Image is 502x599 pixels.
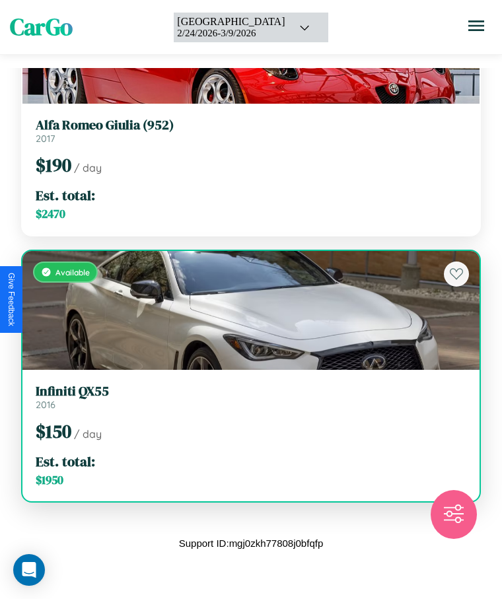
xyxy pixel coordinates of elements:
span: Est. total: [36,186,95,205]
span: 2016 [36,399,55,411]
span: CarGo [10,11,73,43]
h3: Infiniti QX55 [36,383,466,399]
span: $ 1950 [36,472,63,488]
span: Est. total: [36,452,95,471]
span: Available [55,267,90,277]
span: $ 190 [36,153,71,178]
span: / day [74,427,102,440]
span: $ 150 [36,419,71,444]
p: Support ID: mgj0zkh77808j0bfqfp [179,534,323,552]
h3: Alfa Romeo Giulia (952) [36,117,466,133]
a: Infiniti QX552016 [36,383,466,411]
div: Open Intercom Messenger [13,554,45,586]
span: $ 2470 [36,206,65,222]
div: [GEOGRAPHIC_DATA] [177,16,285,28]
span: / day [74,161,102,174]
div: Give Feedback [7,273,16,326]
a: Alfa Romeo Giulia (952)2017 [36,117,466,145]
div: 2 / 24 / 2026 - 3 / 9 / 2026 [177,28,285,39]
span: 2017 [36,133,55,145]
